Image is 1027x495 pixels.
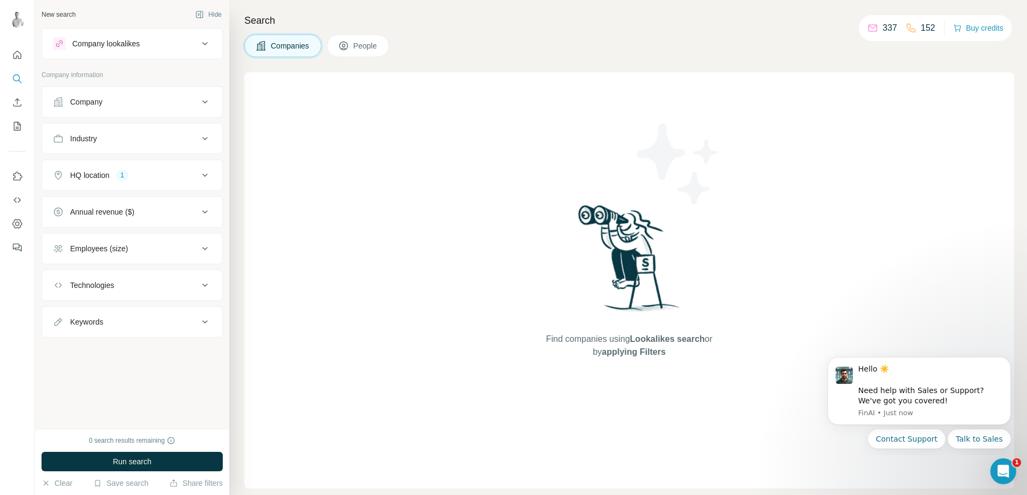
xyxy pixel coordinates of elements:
h4: Search [244,13,1014,28]
div: Industry [70,133,97,144]
button: Employees (size) [42,236,222,262]
img: Surfe Illustration - Woman searching with binoculars [573,202,686,322]
span: applying Filters [602,347,666,356]
span: Lookalikes search [630,334,705,343]
span: Find companies using or by [543,333,715,359]
img: Avatar [9,11,26,28]
div: New search [42,10,76,19]
button: Annual revenue ($) [42,199,222,225]
p: 337 [882,22,897,35]
div: Technologies [70,280,114,291]
button: Search [9,69,26,88]
div: Annual revenue ($) [70,207,134,217]
button: Run search [42,452,223,471]
button: Dashboard [9,214,26,233]
button: Hide [188,6,229,23]
button: Enrich CSV [9,93,26,112]
button: Clear [42,478,72,489]
div: 0 search results remaining [89,436,176,445]
img: Surfe Illustration - Stars [629,115,727,212]
button: Quick start [9,45,26,65]
span: Run search [113,456,152,467]
button: Industry [42,126,222,152]
button: Keywords [42,309,222,335]
div: Keywords [70,317,103,327]
button: Company [42,89,222,115]
button: Buy credits [953,20,1003,36]
button: HQ location1 [42,162,222,188]
div: Company [70,97,102,107]
div: Company lookalikes [72,38,140,49]
span: Companies [271,40,310,51]
span: People [353,40,378,51]
button: Share filters [169,478,223,489]
button: Feedback [9,238,26,257]
div: HQ location [70,170,109,181]
button: Technologies [42,272,222,298]
button: Company lookalikes [42,31,222,57]
iframe: Intercom notifications message [811,347,1027,455]
button: Use Surfe API [9,190,26,210]
button: Save search [93,478,148,489]
div: 1 [116,170,128,180]
iframe: Intercom live chat [990,458,1016,484]
div: Employees (size) [70,243,128,254]
p: Company information [42,70,223,80]
p: 152 [921,22,935,35]
button: Use Surfe on LinkedIn [9,167,26,186]
span: 1 [1012,458,1021,467]
button: My lists [9,116,26,136]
